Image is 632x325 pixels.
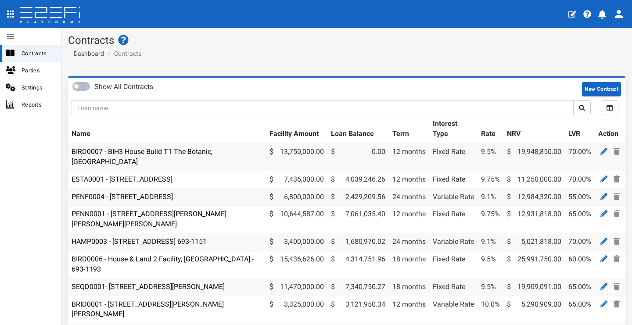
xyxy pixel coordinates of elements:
td: Fixed Rate [429,171,478,188]
td: 19,909,091.00 [503,278,565,296]
td: 18 months [389,250,429,278]
span: Settings [22,82,54,93]
a: Delete Contract [611,208,622,219]
td: 5,021,818.00 [503,233,565,251]
td: Fixed Rate [429,206,478,233]
span: Reports [22,100,54,110]
td: Fixed Rate [429,250,478,278]
td: 13,750,000.00 [266,143,327,171]
td: 65.00% [565,296,595,323]
td: 9.1% [478,233,503,251]
td: 3,121,950.34 [327,296,389,323]
a: Delete Contract [611,236,622,247]
a: Delete Contract [611,146,622,157]
a: Dashboard [70,49,104,58]
td: 18 months [389,278,429,296]
td: 10.0% [478,296,503,323]
a: Delete Contract [611,174,622,185]
td: 12 months [389,206,429,233]
td: 3,325,000.00 [266,296,327,323]
td: 60.00% [565,250,595,278]
td: 10,644,587.00 [266,206,327,233]
th: Interest Type [429,115,478,143]
td: 70.00% [565,233,595,251]
td: 70.00% [565,143,595,171]
td: 0.00 [327,143,389,171]
td: 7,061,035.40 [327,206,389,233]
a: BIRD0007 - BIH3 House Build T1 The Botanic, [GEOGRAPHIC_DATA] [72,147,212,166]
td: Variable Rate [429,233,478,251]
td: 65.00% [565,278,595,296]
a: ESTA0001 - [STREET_ADDRESS] [72,175,172,183]
td: 1,680,970.02 [327,233,389,251]
td: 15,436,626.00 [266,250,327,278]
td: Fixed Rate [429,143,478,171]
td: 3,400,000.00 [266,233,327,251]
a: BRID0001 - [STREET_ADDRESS][PERSON_NAME][PERSON_NAME] [72,300,224,318]
button: New Contract [582,82,621,96]
h1: Contracts [68,35,625,46]
a: BIRD0006 - House & Land 2 Facility, [GEOGRAPHIC_DATA] - 693-1193 [72,255,254,273]
th: LVR [565,115,595,143]
td: 12 months [389,143,429,171]
td: 7,436,000.00 [266,171,327,188]
td: 4,314,751.96 [327,250,389,278]
a: HAMP0003 - [STREET_ADDRESS] 693-1151 [72,237,207,246]
td: 9.5% [478,278,503,296]
td: 65.00% [565,206,595,233]
td: 9.5% [478,143,503,171]
span: Parties [22,65,54,75]
th: Loan Balance [327,115,389,143]
td: 11,470,000.00 [266,278,327,296]
td: 12,931,818.00 [503,206,565,233]
td: 11,250,000.00 [503,171,565,188]
td: 9.1% [478,188,503,206]
td: Variable Rate [429,188,478,206]
span: Dashboard [70,50,104,57]
td: 4,039,246.26 [327,171,389,188]
td: 2,429,209.56 [327,188,389,206]
th: NRV [503,115,565,143]
td: Variable Rate [429,296,478,323]
td: 55.00% [565,188,595,206]
td: 24 months [389,188,429,206]
a: PENF0004 - [STREET_ADDRESS] [72,193,173,201]
td: 25,991,750.00 [503,250,565,278]
th: Facility Amount [266,115,327,143]
a: Delete Contract [611,191,622,202]
td: 9.75% [478,171,503,188]
td: 7,340,750.27 [327,278,389,296]
label: Show All Contracts [94,82,153,92]
td: 12 months [389,296,429,323]
th: Rate [478,115,503,143]
td: 6,800,000.00 [266,188,327,206]
td: 12,984,320.00 [503,188,565,206]
a: Delete Contract [611,281,622,292]
a: Delete Contract [611,299,622,310]
td: 70.00% [565,171,595,188]
td: 9.5% [478,250,503,278]
td: 19,948,850.00 [503,143,565,171]
input: Loan name [72,100,574,115]
th: Action [595,115,625,143]
td: 9.75% [478,206,503,233]
td: Fixed Rate [429,278,478,296]
li: Contracts [105,49,141,58]
a: PENN0001 - [STREET_ADDRESS][PERSON_NAME][PERSON_NAME][PERSON_NAME] [72,210,226,228]
th: Name [68,115,266,143]
th: Term [389,115,429,143]
a: Delete Contract [611,254,622,264]
td: 12 months [389,171,429,188]
a: SEQD0001- [STREET_ADDRESS][PERSON_NAME] [72,282,225,291]
span: Contracts [22,48,54,58]
td: 5,290,909.00 [503,296,565,323]
td: 24 months [389,233,429,251]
